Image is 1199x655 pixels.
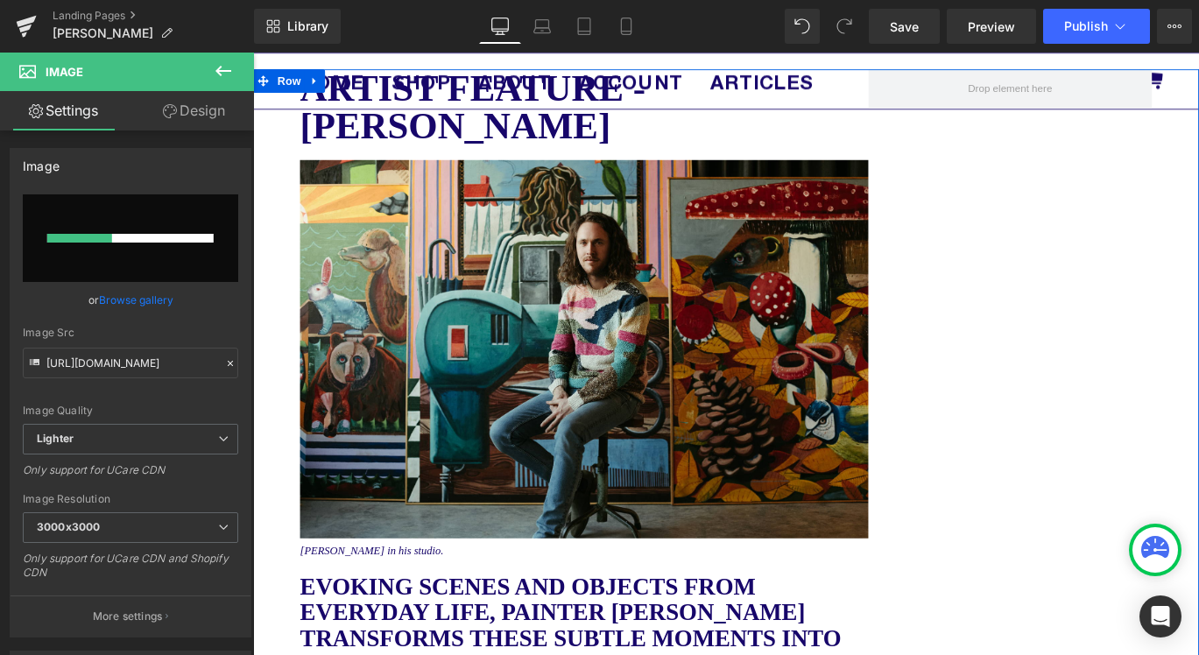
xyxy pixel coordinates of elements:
[23,327,238,339] div: Image Src
[968,18,1015,36] span: Preview
[1139,595,1181,637] div: Open Intercom Messenger
[254,9,341,44] a: New Library
[23,291,238,309] div: or
[479,9,521,44] a: Desktop
[563,9,605,44] a: Tablet
[23,149,60,173] div: Image
[93,609,163,624] p: More settings
[11,595,250,637] button: More settings
[37,520,100,533] b: 3000x3000
[130,91,257,130] a: Design
[23,552,238,591] div: Only support for UCare CDN and Shopify CDN
[785,9,820,44] button: Undo
[947,9,1036,44] a: Preview
[53,9,254,23] a: Landing Pages
[53,551,214,564] i: [PERSON_NAME] in his studio.
[890,18,919,36] span: Save
[1064,19,1108,33] span: Publish
[58,18,81,45] a: Expand / Collapse
[46,65,83,79] span: Image
[23,463,238,489] div: Only support for UCare CDN
[53,26,153,40] span: [PERSON_NAME]
[1043,9,1150,44] button: Publish
[53,16,440,104] b: Artist Feature - [PERSON_NAME]
[1157,9,1192,44] button: More
[23,493,238,505] div: Image Resolution
[827,9,862,44] button: Redo
[37,432,74,445] b: Lighter
[23,18,58,45] span: Row
[287,18,328,34] span: Library
[521,9,563,44] a: Laptop
[23,405,238,417] div: Image Quality
[23,348,238,378] input: Link
[99,285,173,315] a: Browse gallery
[605,9,647,44] a: Mobile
